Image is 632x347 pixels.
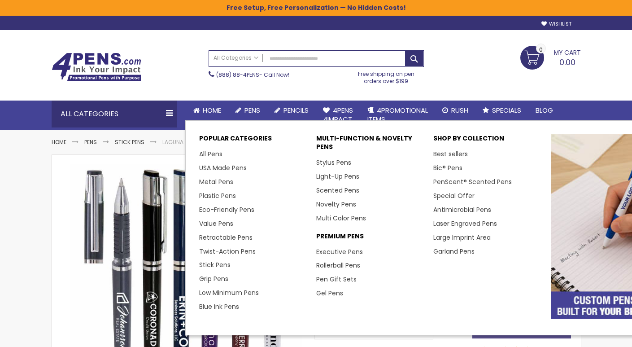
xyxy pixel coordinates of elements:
[244,105,260,115] span: Pens
[433,233,491,242] a: Large Imprint Area
[316,232,424,245] p: Premium Pens
[216,71,289,79] span: - Call Now!
[539,45,543,54] span: 0
[433,177,512,186] a: PenScent® Scented Pens
[316,186,359,195] a: Scented Pens
[433,191,475,200] a: Special Offer
[199,274,228,283] a: Grip Pens
[199,163,247,172] a: USA Made Pens
[367,105,428,124] span: 4PROMOTIONAL ITEMS
[267,101,316,120] a: Pencils
[492,105,521,115] span: Specials
[228,101,267,120] a: Pens
[84,138,97,146] a: Pens
[52,138,66,146] a: Home
[199,288,259,297] a: Low Minimum Pens
[528,101,560,120] a: Blog
[115,138,144,146] a: Stick Pens
[323,105,353,124] span: 4Pens 4impact
[360,101,435,130] a: 4PROMOTIONALITEMS
[433,134,541,147] p: Shop By Collection
[186,101,228,120] a: Home
[199,149,222,158] a: All Pens
[433,149,468,158] a: Best sellers
[316,247,363,256] a: Executive Pens
[162,139,264,146] li: Laguna Gel Pen - Silk Screen Imprint
[52,101,177,127] div: All Categories
[199,247,256,256] a: Twist-Action Pens
[435,101,475,120] a: Rush
[209,51,263,66] a: All Categories
[199,177,233,186] a: Metal Pens
[316,275,357,284] a: Pen Gift Sets
[199,302,239,311] a: Blue Ink Pens
[199,219,233,228] a: Value Pens
[199,260,231,269] a: Stick Pens
[316,101,360,130] a: 4Pens4impact
[433,163,462,172] a: Bic® Pens
[52,53,141,81] img: 4Pens Custom Pens and Promotional Products
[475,101,528,120] a: Specials
[216,71,259,79] a: (888) 88-4PENS
[316,289,343,298] a: Gel Pens
[520,46,581,68] a: 0.00 0
[349,67,424,85] div: Free shipping on pen orders over $199
[559,57,575,68] span: 0.00
[199,205,254,214] a: Eco-Friendly Pens
[199,134,307,147] p: Popular Categories
[214,54,258,61] span: All Categories
[536,105,553,115] span: Blog
[316,158,351,167] a: Stylus Pens
[433,247,475,256] a: Garland Pens
[203,105,221,115] span: Home
[316,261,360,270] a: Rollerball Pens
[316,172,359,181] a: Light-Up Pens
[451,105,468,115] span: Rush
[316,200,356,209] a: Novelty Pens
[199,191,236,200] a: Plastic Pens
[433,205,491,214] a: Antimicrobial Pens
[541,21,571,27] a: Wishlist
[283,105,309,115] span: Pencils
[316,134,424,156] p: Multi-Function & Novelty Pens
[316,214,366,223] a: Multi Color Pens
[199,233,253,242] a: Retractable Pens
[433,219,497,228] a: Laser Engraved Pens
